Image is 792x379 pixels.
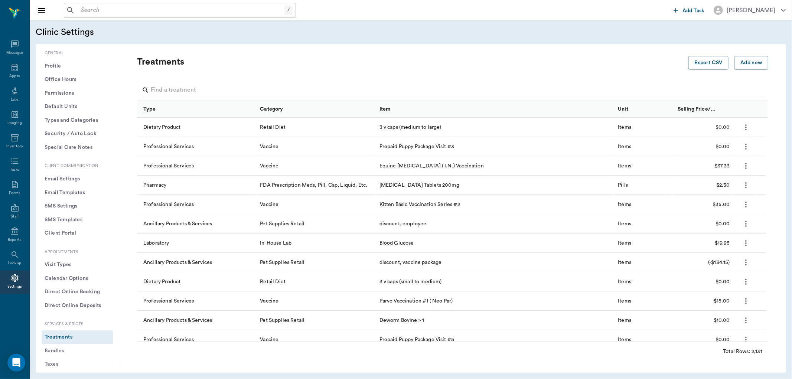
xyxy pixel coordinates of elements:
[7,354,25,372] div: Open Intercom Messenger
[42,114,113,127] button: Types and Categories
[674,118,734,137] div: $0.00
[674,214,734,233] div: $0.00
[260,162,278,170] div: Vaccine
[34,3,49,18] button: Close drawer
[734,56,768,70] button: Add new
[674,272,734,291] div: $0.00
[392,104,402,114] button: Sort
[143,143,194,150] div: Professional Services
[614,101,674,118] div: Unit
[143,182,166,189] div: Pharmacy
[42,285,113,299] button: Direct Online Booking
[376,137,615,156] div: Prepaid Puppy Package Visit #3
[260,336,278,343] div: Vaccine
[42,163,113,169] p: Client Communication
[7,120,22,126] div: Imaging
[740,256,752,269] button: more
[618,297,631,305] div: Items
[618,259,631,266] div: Items
[618,317,631,324] div: Items
[285,104,296,114] button: Sort
[143,124,180,131] div: Dietary Product
[42,321,113,327] p: Services & Prices
[618,182,628,189] div: Pills
[688,56,729,70] button: Export CSV
[42,226,113,240] button: Client Portal
[260,124,286,131] div: Retail Diet
[142,84,767,98] div: Search
[143,317,212,324] div: Ancillary Products & Services
[376,118,615,137] div: 3 v caps (medium to large)
[8,261,21,266] div: Lookup
[42,272,113,285] button: Calendar Options
[674,195,734,214] div: $35.00
[618,239,631,247] div: Items
[260,99,283,120] div: Category
[143,336,194,343] div: Professional Services
[376,101,615,118] div: Item
[376,156,615,176] div: Equine [MEDICAL_DATA] ( I.N.) Vaccination
[260,317,304,324] div: Pet Supplies Retail
[740,333,752,346] button: more
[618,336,631,343] div: Items
[376,330,615,349] div: Prepaid Puppy Package Visit #5
[618,124,631,131] div: Items
[6,144,23,149] div: Inventory
[376,253,615,272] div: discount, vaccine package
[137,101,256,118] div: Type
[674,101,734,118] div: Selling Price/Unit
[708,3,792,17] button: [PERSON_NAME]
[376,176,615,195] div: [MEDICAL_DATA] Tablets 200mg
[260,182,367,189] div: FDA Prescription Meds, Pill, Cap, Liquid, Etc.
[42,59,113,73] button: Profile
[674,253,734,272] div: (-$134.15)
[42,199,113,213] button: SMS Settings
[740,198,752,211] button: more
[42,73,113,86] button: Office Hours
[137,56,471,68] p: Treatments
[678,99,717,120] div: Selling Price/Unit
[740,314,752,327] button: more
[143,99,156,120] div: Type
[674,330,734,349] div: $0.00
[727,6,775,15] div: [PERSON_NAME]
[618,220,631,228] div: Items
[260,201,278,208] div: Vaccine
[618,99,628,120] div: Unit
[42,249,113,255] p: Appointments
[674,176,734,195] div: $2.30
[723,348,762,355] div: Total Rows: 2,131
[260,143,278,150] div: Vaccine
[42,299,113,313] button: Direct Online Deposits
[740,140,752,153] button: more
[42,127,113,141] button: Security / Auto Lock
[9,190,20,196] div: Forms
[630,104,641,114] button: Sort
[36,26,231,38] h5: Clinic Settings
[78,5,284,16] input: Search
[674,311,734,330] div: $10.00
[618,162,631,170] div: Items
[42,86,113,100] button: Permissions
[42,186,113,200] button: Email Templates
[718,104,729,114] button: Sort
[11,97,19,102] div: Labs
[42,141,113,154] button: Special Care Notes
[740,121,752,134] button: more
[8,237,22,243] div: Reports
[674,233,734,253] div: $19.95
[376,233,615,253] div: Blood Glucose
[379,99,391,120] div: Item
[740,275,752,288] button: more
[740,160,752,172] button: more
[260,239,291,247] div: In-House Lab
[7,284,22,290] div: Settings
[739,104,750,114] button: Sort
[42,100,113,114] button: Default Units
[143,162,194,170] div: Professional Services
[674,156,734,176] div: $37.33
[143,278,180,285] div: Dietary Product
[260,297,278,305] div: Vaccine
[376,195,615,214] div: Kitten Basic Vaccination Series #2
[674,137,734,156] div: $0.00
